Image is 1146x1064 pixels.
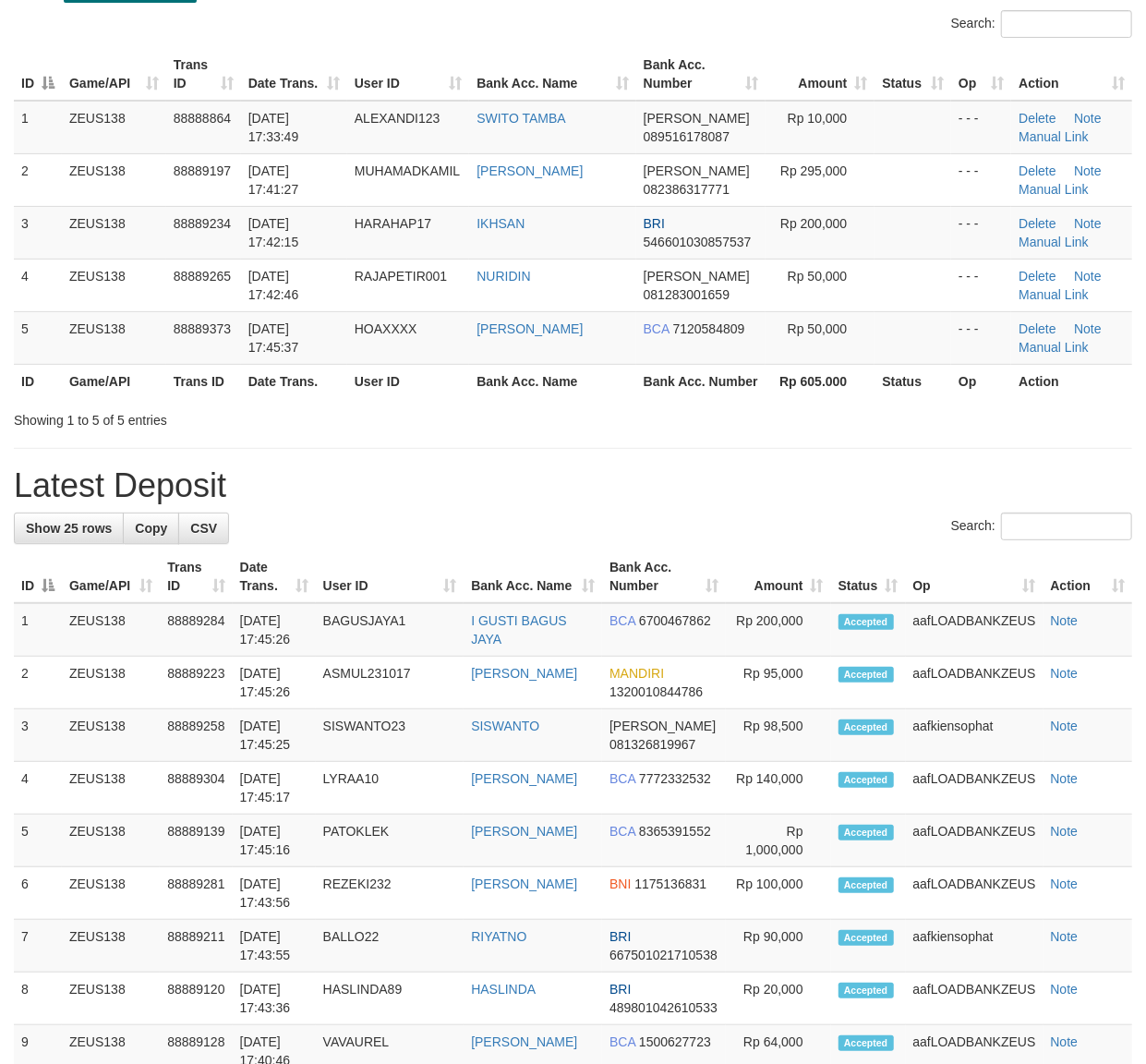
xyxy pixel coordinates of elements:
[602,550,726,603] th: Bank Acc. Number: activate to sort column ascending
[726,603,830,657] td: Rp 200,000
[1074,269,1102,284] a: Note
[62,867,160,920] td: ZEUS138
[14,657,62,709] td: 2
[248,321,299,355] span: [DATE] 17:45:37
[906,867,1043,920] td: aafLOADBANKZEUS
[62,153,166,206] td: ZEUS138
[14,973,62,1025] td: 8
[726,815,830,867] td: Rp 1,000,000
[838,877,894,893] span: Accepted
[62,259,166,311] td: ZEUS138
[233,657,316,709] td: [DATE] 17:45:26
[62,762,160,815] td: ZEUS138
[906,657,1043,709] td: aafLOADBANKZEUS
[316,920,464,973] td: BALLO22
[766,364,875,398] th: Rp 605.000
[471,613,566,647] a: I GUSTI BAGUS JAYA
[233,603,316,657] td: [DATE] 17:45:26
[838,930,894,946] span: Accepted
[14,709,62,762] td: 3
[906,815,1043,867] td: aafLOADBANKZEUS
[316,550,464,603] th: User ID: activate to sort column ascending
[464,550,602,603] th: Bank Acc. Name: activate to sort column ascending
[14,867,62,920] td: 6
[1051,666,1079,681] a: Note
[609,737,695,752] span: Copy 081326819967 to clipboard
[14,603,62,657] td: 1
[14,550,62,603] th: ID: activate to sort column descending
[609,982,631,997] span: BRI
[14,513,124,544] a: Show 25 rows
[951,101,1011,154] td: - - -
[1051,824,1079,839] a: Note
[726,973,830,1025] td: Rp 20,000
[1001,10,1132,38] input: Search:
[355,163,460,178] span: MUHAMADKAMIL
[906,762,1043,815] td: aafLOADBANKZEUS
[174,269,231,284] span: 88889265
[1011,48,1132,101] th: Action: activate to sort column ascending
[1019,340,1089,355] a: Manual Link
[906,709,1043,762] td: aafkiensophat
[476,111,565,126] a: SWITO TAMBA
[316,762,464,815] td: LYRAA10
[609,877,631,891] span: BNI
[14,311,62,364] td: 5
[1074,216,1102,231] a: Note
[160,920,232,973] td: 88889211
[476,216,525,231] a: IKHSAN
[62,973,160,1025] td: ZEUS138
[1019,235,1089,249] a: Manual Link
[1019,216,1056,231] a: Delete
[14,364,62,398] th: ID
[62,101,166,154] td: ZEUS138
[14,153,62,206] td: 2
[62,206,166,259] td: ZEUS138
[14,206,62,259] td: 3
[123,513,179,544] a: Copy
[780,216,847,231] span: Rp 200,000
[951,364,1011,398] th: Op
[166,364,241,398] th: Trans ID
[906,920,1043,973] td: aafkiensophat
[1019,111,1056,126] a: Delete
[14,920,62,973] td: 7
[1043,550,1132,603] th: Action: activate to sort column ascending
[673,321,745,336] span: Copy 7120584809 to clipboard
[639,771,711,786] span: Copy 7772332532 to clipboard
[838,825,894,840] span: Accepted
[609,824,635,839] span: BCA
[1019,269,1056,284] a: Delete
[476,163,583,178] a: [PERSON_NAME]
[1051,877,1079,891] a: Note
[951,10,1132,38] label: Search:
[609,719,716,733] span: [PERSON_NAME]
[316,973,464,1025] td: HASLINDA89
[241,364,347,398] th: Date Trans.
[62,364,166,398] th: Game/API
[788,111,848,126] span: Rp 10,000
[471,824,577,839] a: [PERSON_NAME]
[1051,771,1079,786] a: Note
[316,709,464,762] td: SISWANTO23
[609,948,718,962] span: Copy 667501021710538 to clipboard
[347,48,469,101] th: User ID: activate to sort column ascending
[14,404,464,429] div: Showing 1 to 5 of 5 entries
[233,920,316,973] td: [DATE] 17:43:55
[726,762,830,815] td: Rp 140,000
[609,684,703,699] span: Copy 1320010844786 to clipboard
[14,762,62,815] td: 4
[906,603,1043,657] td: aafLOADBANKZEUS
[875,364,951,398] th: Status
[1051,613,1079,628] a: Note
[62,311,166,364] td: ZEUS138
[838,719,894,735] span: Accepted
[1074,111,1102,126] a: Note
[636,48,766,101] th: Bank Acc. Number: activate to sort column ascending
[644,287,730,302] span: Copy 081283001659 to clipboard
[609,929,631,944] span: BRI
[178,513,229,544] a: CSV
[788,269,848,284] span: Rp 50,000
[62,815,160,867] td: ZEUS138
[838,667,894,683] span: Accepted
